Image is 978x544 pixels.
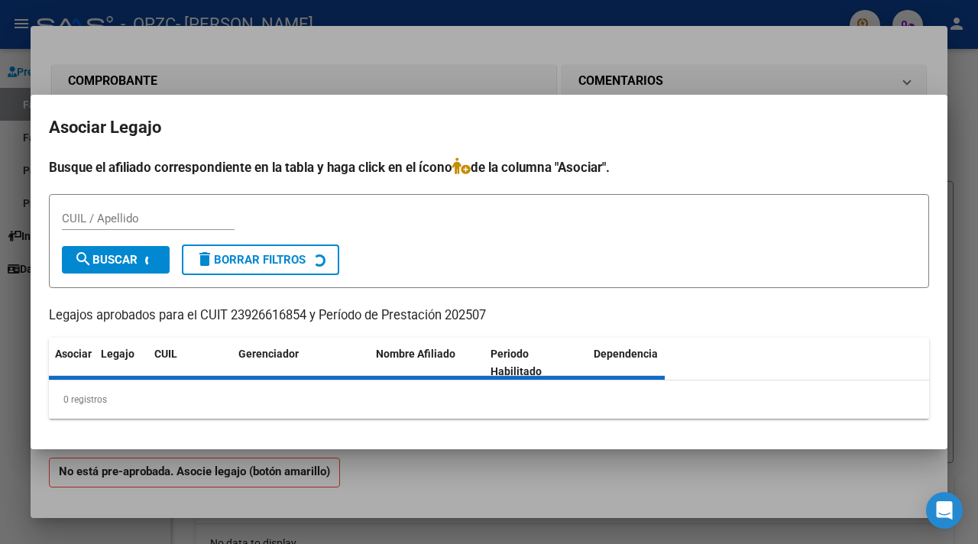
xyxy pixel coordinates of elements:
[49,113,929,142] h2: Asociar Legajo
[196,253,306,267] span: Borrar Filtros
[154,348,177,360] span: CUIL
[49,338,95,388] datatable-header-cell: Asociar
[95,338,148,388] datatable-header-cell: Legajo
[49,306,929,325] p: Legajos aprobados para el CUIT 23926616854 y Período de Prestación 202507
[62,246,170,274] button: Buscar
[491,348,542,377] span: Periodo Habilitado
[232,338,370,388] datatable-header-cell: Gerenciador
[182,244,339,275] button: Borrar Filtros
[484,338,588,388] datatable-header-cell: Periodo Habilitado
[196,250,214,268] mat-icon: delete
[588,338,702,388] datatable-header-cell: Dependencia
[926,492,963,529] div: Open Intercom Messenger
[101,348,134,360] span: Legajo
[74,253,138,267] span: Buscar
[238,348,299,360] span: Gerenciador
[49,157,929,177] h4: Busque el afiliado correspondiente en la tabla y haga click en el ícono de la columna "Asociar".
[376,348,455,360] span: Nombre Afiliado
[74,250,92,268] mat-icon: search
[148,338,232,388] datatable-header-cell: CUIL
[55,348,92,360] span: Asociar
[370,338,484,388] datatable-header-cell: Nombre Afiliado
[594,348,658,360] span: Dependencia
[49,380,929,419] div: 0 registros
